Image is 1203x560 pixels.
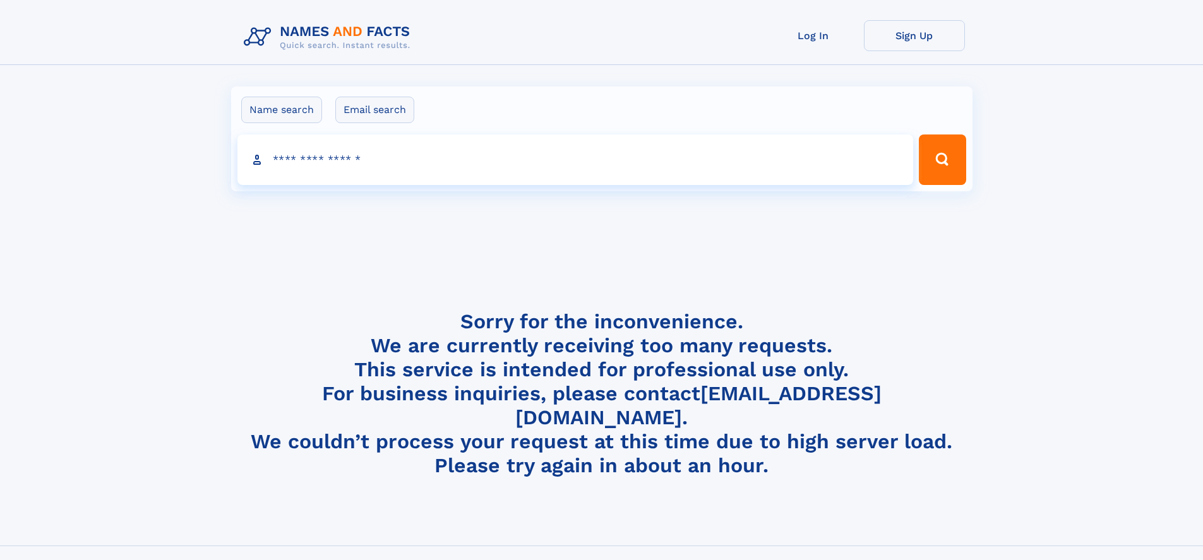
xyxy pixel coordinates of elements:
[335,97,414,123] label: Email search
[241,97,322,123] label: Name search
[239,309,965,478] h4: Sorry for the inconvenience. We are currently receiving too many requests. This service is intend...
[864,20,965,51] a: Sign Up
[919,134,966,185] button: Search Button
[763,20,864,51] a: Log In
[239,20,421,54] img: Logo Names and Facts
[515,381,882,429] a: [EMAIL_ADDRESS][DOMAIN_NAME]
[237,134,914,185] input: search input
